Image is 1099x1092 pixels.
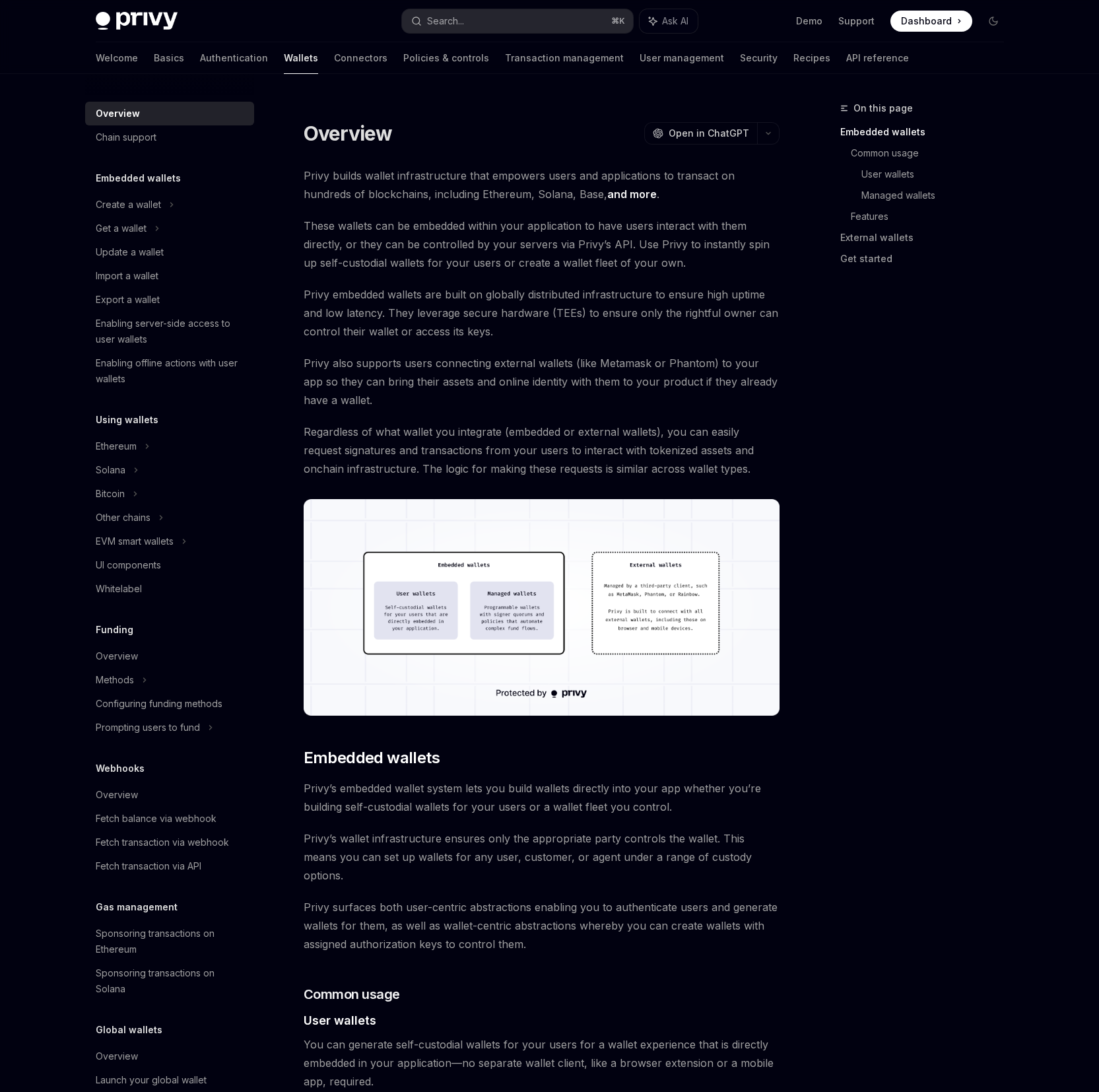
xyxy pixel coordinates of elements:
[853,100,913,116] span: On this page
[85,125,254,149] a: Chain support
[304,166,780,203] span: Privy builds wallet infrastructure that empowers users and applications to transact on hundreds o...
[96,197,161,213] div: Create a wallet
[85,288,254,312] a: Export a wallet
[304,499,780,716] img: images/walletoverview.png
[611,16,625,26] span: ⌘ K
[85,312,254,351] a: Enabling server-side access to user wallets
[85,1044,254,1068] a: Overview
[96,292,160,308] div: Export a wallet
[607,188,657,201] a: and more
[846,42,909,74] a: API reference
[96,355,246,387] div: Enabling offline actions with user wallets
[85,102,254,125] a: Overview
[85,577,254,601] a: Whitelabel
[96,129,156,145] div: Chain support
[85,807,254,831] a: Fetch balance via webhook
[96,581,142,597] div: Whitelabel
[85,1068,254,1092] a: Launch your global wallet
[861,185,1015,206] a: Managed wallets
[96,412,158,428] h5: Using wallets
[96,462,125,478] div: Solana
[304,898,780,953] span: Privy surfaces both user-centric abstractions enabling you to authenticate users and generate wal...
[96,12,178,30] img: dark logo
[96,648,138,664] div: Overview
[796,15,822,28] a: Demo
[861,164,1015,185] a: User wallets
[640,9,698,33] button: Ask AI
[96,557,161,573] div: UI components
[838,15,875,28] a: Support
[154,42,184,74] a: Basics
[284,42,318,74] a: Wallets
[85,553,254,577] a: UI components
[403,42,489,74] a: Policies & controls
[304,1035,780,1091] span: You can generate self-custodial wallets for your users for a wallet experience that is directly e...
[304,217,780,272] span: These wallets can be embedded within your application to have users interact with them directly, ...
[304,779,780,816] span: Privy’s embedded wallet system lets you build wallets directly into your app whether you’re build...
[96,1022,162,1038] h5: Global wallets
[96,858,201,874] div: Fetch transaction via API
[85,831,254,854] a: Fetch transaction via webhook
[334,42,387,74] a: Connectors
[304,985,400,1004] span: Common usage
[644,122,757,145] button: Open in ChatGPT
[96,965,246,997] div: Sponsoring transactions on Solana
[402,9,633,33] button: Search...⌘K
[96,316,246,347] div: Enabling server-side access to user wallets
[96,486,125,502] div: Bitcoin
[427,13,464,29] div: Search...
[200,42,268,74] a: Authentication
[96,899,178,915] h5: Gas management
[85,854,254,878] a: Fetch transaction via API
[304,285,780,341] span: Privy embedded wallets are built on globally distributed infrastructure to ensure high uptime and...
[85,922,254,961] a: Sponsoring transactions on Ethereum
[96,510,150,526] div: Other chains
[304,747,440,768] span: Embedded wallets
[96,1048,138,1064] div: Overview
[840,121,1015,143] a: Embedded wallets
[740,42,778,74] a: Security
[793,42,830,74] a: Recipes
[304,423,780,478] span: Regardless of what wallet you integrate (embedded or external wallets), you can easily request si...
[96,720,200,735] div: Prompting users to fund
[85,351,254,391] a: Enabling offline actions with user wallets
[85,783,254,807] a: Overview
[304,1011,376,1029] span: User wallets
[96,1072,207,1088] div: Launch your global wallet
[96,244,164,260] div: Update a wallet
[85,240,254,264] a: Update a wallet
[96,761,145,776] h5: Webhooks
[85,264,254,288] a: Import a wallet
[304,354,780,409] span: Privy also supports users connecting external wallets (like Metamask or Phantom) to your app so t...
[983,11,1004,32] button: Toggle dark mode
[505,42,624,74] a: Transaction management
[96,438,137,454] div: Ethereum
[304,829,780,885] span: Privy’s wallet infrastructure ensures only the appropriate party controls the wallet. This means ...
[96,787,138,803] div: Overview
[901,15,952,28] span: Dashboard
[851,206,1015,227] a: Features
[96,926,246,957] div: Sponsoring transactions on Ethereum
[96,672,134,688] div: Methods
[96,221,147,236] div: Get a wallet
[662,15,688,28] span: Ask AI
[96,835,229,850] div: Fetch transaction via webhook
[85,644,254,668] a: Overview
[96,811,216,827] div: Fetch balance via webhook
[96,268,158,284] div: Import a wallet
[85,961,254,1001] a: Sponsoring transactions on Solana
[96,42,138,74] a: Welcome
[304,121,393,145] h1: Overview
[96,106,140,121] div: Overview
[851,143,1015,164] a: Common usage
[840,248,1015,269] a: Get started
[96,170,181,186] h5: Embedded wallets
[640,42,724,74] a: User management
[96,622,133,638] h5: Funding
[669,127,749,140] span: Open in ChatGPT
[96,533,174,549] div: EVM smart wallets
[85,692,254,716] a: Configuring funding methods
[96,696,222,712] div: Configuring funding methods
[890,11,972,32] a: Dashboard
[840,227,1015,248] a: External wallets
